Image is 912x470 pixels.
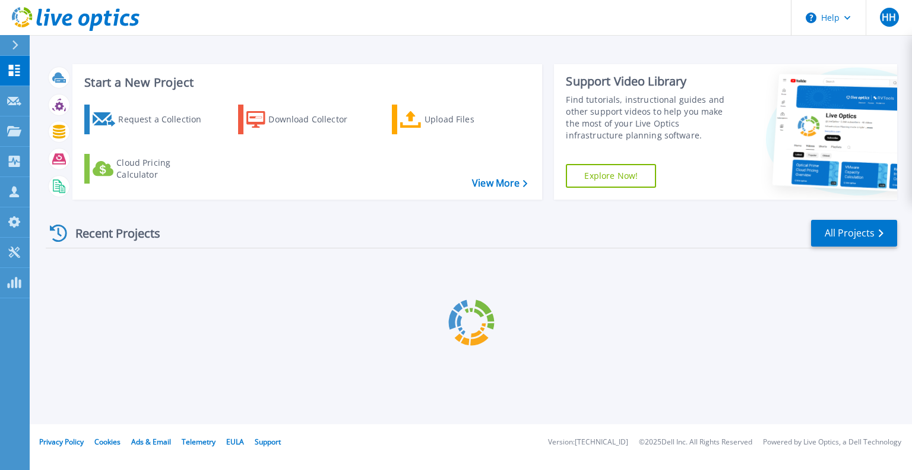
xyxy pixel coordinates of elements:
a: EULA [226,437,244,447]
div: Download Collector [268,108,363,131]
a: Cloud Pricing Calculator [84,154,217,184]
a: Telemetry [182,437,216,447]
a: Privacy Policy [39,437,84,447]
div: Support Video Library [566,74,738,89]
span: HH [882,12,896,22]
div: Find tutorials, instructional guides and other support videos to help you make the most of your L... [566,94,738,141]
h3: Start a New Project [84,76,527,89]
li: © 2025 Dell Inc. All Rights Reserved [639,439,752,446]
a: All Projects [811,220,897,247]
a: Support [255,437,281,447]
a: Ads & Email [131,437,171,447]
div: Upload Files [425,108,520,131]
a: Upload Files [392,105,524,134]
a: Cookies [94,437,121,447]
div: Request a Collection [118,108,213,131]
div: Recent Projects [46,219,176,248]
li: Powered by Live Optics, a Dell Technology [763,439,901,446]
a: Download Collector [238,105,370,134]
a: View More [472,178,527,189]
a: Explore Now! [566,164,656,188]
li: Version: [TECHNICAL_ID] [548,439,628,446]
div: Cloud Pricing Calculator [116,157,211,181]
a: Request a Collection [84,105,217,134]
